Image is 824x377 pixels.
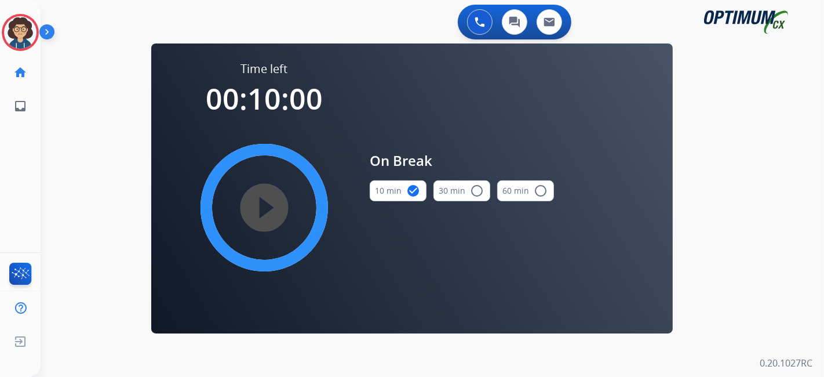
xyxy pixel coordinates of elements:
[760,356,812,370] p: 0.20.1027RC
[206,79,323,118] span: 00:10:00
[370,180,426,201] button: 10 min
[406,184,420,198] mat-icon: check_circle
[241,61,288,77] span: Time left
[497,180,554,201] button: 60 min
[4,16,37,49] img: avatar
[257,201,271,215] mat-icon: play_circle_filled
[470,184,484,198] mat-icon: radio_button_unchecked
[13,99,27,113] mat-icon: inbox
[534,184,548,198] mat-icon: radio_button_unchecked
[370,150,554,171] span: On Break
[433,180,490,201] button: 30 min
[13,66,27,79] mat-icon: home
